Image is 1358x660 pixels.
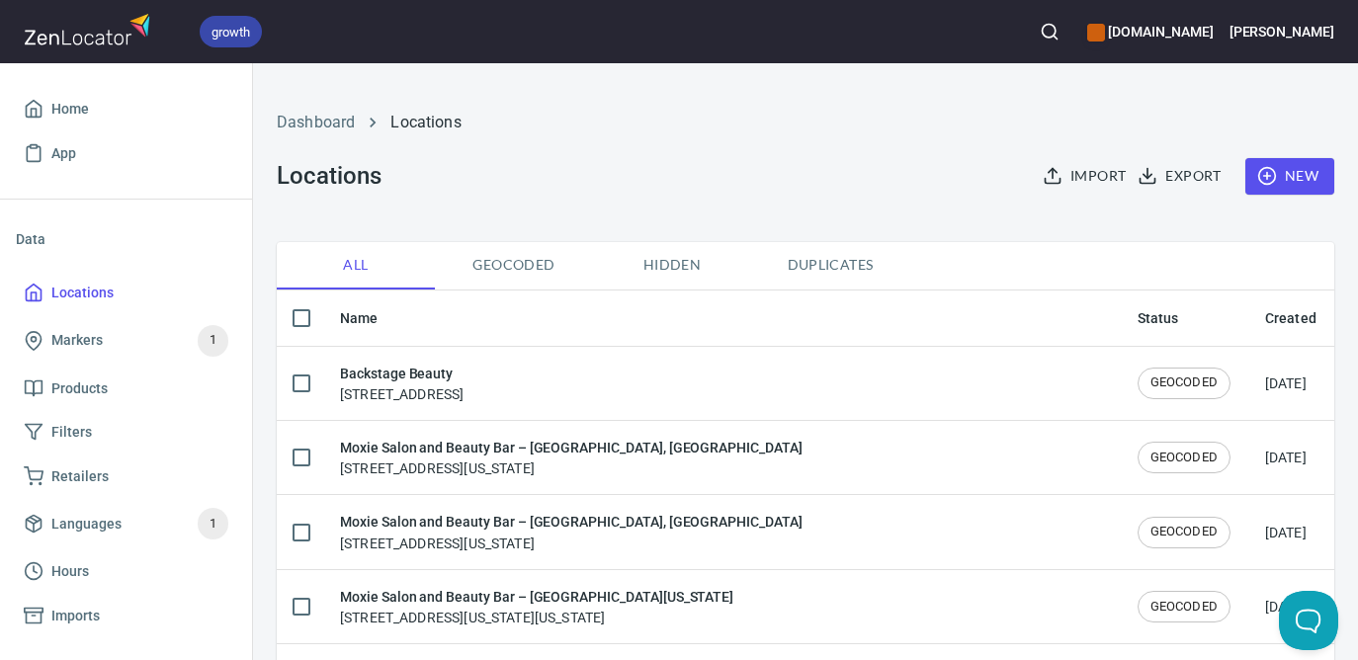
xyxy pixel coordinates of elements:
[1245,158,1334,195] button: New
[277,162,381,190] h3: Locations
[340,511,803,533] h6: Moxie Salon and Beauty Bar – [GEOGRAPHIC_DATA], [GEOGRAPHIC_DATA]
[51,559,89,584] span: Hours
[200,16,262,47] div: growth
[51,141,76,166] span: App
[16,87,236,131] a: Home
[16,594,236,638] a: Imports
[1261,164,1318,189] span: New
[324,290,1122,347] th: Name
[763,253,897,278] span: Duplicates
[1265,523,1307,542] div: [DATE]
[1039,158,1134,195] button: Import
[1139,598,1230,617] span: GEOCODED
[1139,523,1230,541] span: GEOCODED
[340,363,464,404] div: [STREET_ADDRESS]
[16,367,236,411] a: Products
[198,513,228,536] span: 1
[16,410,236,454] a: Filters
[198,329,228,352] span: 1
[1122,290,1249,347] th: Status
[51,464,109,489] span: Retailers
[16,215,236,263] li: Data
[447,253,581,278] span: Geocoded
[289,253,423,278] span: All
[24,8,156,50] img: zenlocator
[605,253,739,278] span: Hidden
[1249,290,1334,347] th: Created
[277,113,355,131] a: Dashboard
[200,22,262,42] span: growth
[16,454,236,499] a: Retailers
[390,113,461,131] a: Locations
[16,315,236,367] a: Markers1
[340,586,733,627] div: [STREET_ADDRESS][US_STATE][US_STATE]
[51,376,108,401] span: Products
[1134,158,1229,195] button: Export
[16,131,236,176] a: App
[1230,21,1334,42] h6: [PERSON_NAME]
[51,512,122,536] span: Languages
[1139,373,1230,392] span: GEOCODED
[1265,373,1307,393] div: [DATE]
[1087,24,1105,41] button: color-CE600E
[1279,591,1338,650] iframe: Help Scout Beacon - Open
[51,328,103,353] span: Markers
[16,549,236,594] a: Hours
[1139,449,1230,467] span: GEOCODED
[277,111,1334,134] nav: breadcrumb
[1142,164,1221,189] span: Export
[51,604,100,628] span: Imports
[1265,448,1307,467] div: [DATE]
[51,420,92,445] span: Filters
[1265,597,1307,617] div: [DATE]
[1087,21,1213,42] h6: [DOMAIN_NAME]
[1028,10,1071,53] button: Search
[51,281,114,305] span: Locations
[16,498,236,549] a: Languages1
[1047,164,1126,189] span: Import
[340,586,733,608] h6: Moxie Salon and Beauty Bar – [GEOGRAPHIC_DATA][US_STATE]
[340,437,803,458] h6: Moxie Salon and Beauty Bar – [GEOGRAPHIC_DATA], [GEOGRAPHIC_DATA]
[51,97,89,122] span: Home
[340,437,803,478] div: [STREET_ADDRESS][US_STATE]
[340,363,464,384] h6: Backstage Beauty
[1087,10,1213,53] div: Manage your apps
[1230,10,1334,53] button: [PERSON_NAME]
[16,271,236,315] a: Locations
[340,511,803,552] div: [STREET_ADDRESS][US_STATE]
